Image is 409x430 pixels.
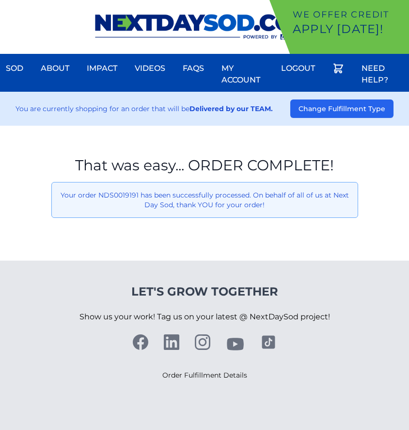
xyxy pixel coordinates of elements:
[293,8,405,21] p: We offer Credit
[293,21,405,37] p: Apply [DATE]!
[79,299,330,334] p: Show us your work! Tag us on your latest @ NextDaySod project!
[51,157,358,174] h1: That was easy... ORDER COMPLETE!
[356,57,409,92] a: Need Help?
[275,57,321,80] a: Logout
[189,104,273,113] strong: Delivered by our TEAM.
[177,57,210,80] a: FAQs
[290,99,393,118] button: Change Fulfillment Type
[35,57,75,80] a: About
[216,57,269,92] a: My Account
[79,284,330,299] h4: Let's Grow Together
[162,371,247,380] a: Order Fulfillment Details
[60,190,350,210] p: Your order NDS0019191 has been successfully processed. On behalf of all of us at Next Day Sod, th...
[81,57,123,80] a: Impact
[129,57,171,80] a: Videos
